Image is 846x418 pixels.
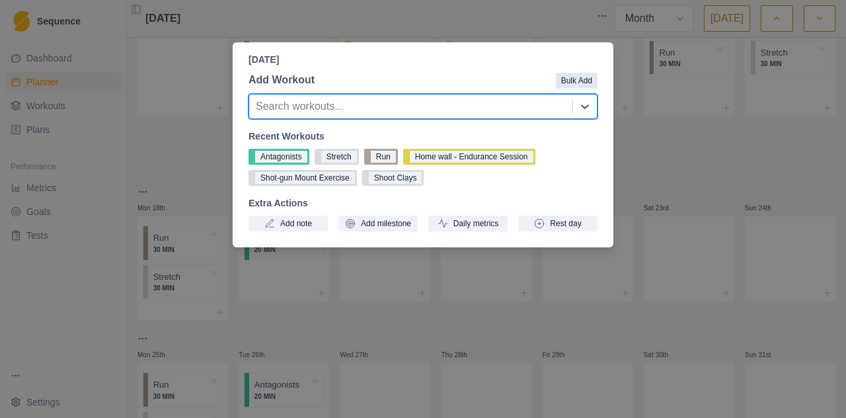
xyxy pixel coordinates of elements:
p: Add Workout [249,72,315,88]
button: Antagonists [249,149,309,165]
button: Shot-gun Mount Exercise [249,170,357,186]
button: Stretch [315,149,359,165]
button: Shoot Clays [362,170,424,186]
p: [DATE] [249,53,597,67]
button: Run [364,149,398,165]
button: Add note [249,216,328,231]
button: Home wall - Endurance Session [403,149,535,165]
button: Rest day [518,216,597,231]
button: Daily metrics [428,216,508,231]
button: Add milestone [338,216,418,231]
button: Bulk Add [556,73,597,89]
p: Extra Actions [249,196,597,210]
p: Recent Workouts [249,130,597,144]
